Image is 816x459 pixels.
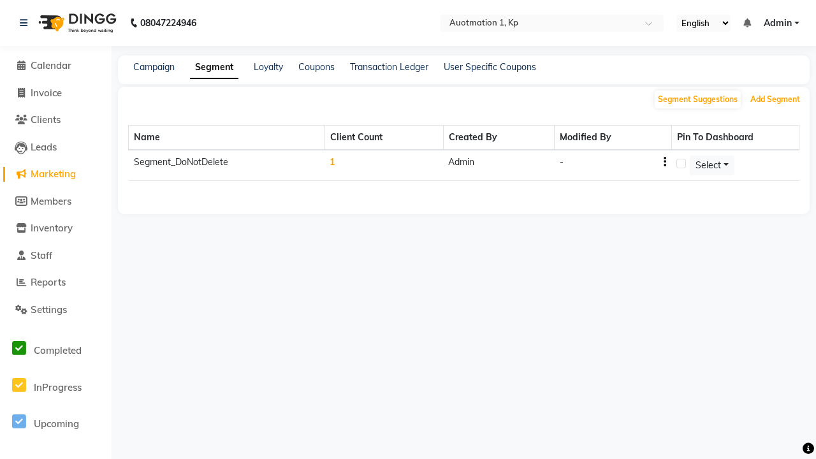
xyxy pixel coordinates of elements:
[655,91,741,108] button: Segment Suggestions
[324,126,443,150] th: Client Count
[443,126,555,150] th: Created By
[31,303,67,316] span: Settings
[31,249,52,261] span: Staff
[560,156,564,169] div: -
[129,126,325,150] th: Name
[133,61,175,73] a: Campaign
[3,221,108,236] a: Inventory
[3,59,108,73] a: Calendar
[555,126,672,150] th: Modified By
[31,87,62,99] span: Invoice
[3,86,108,101] a: Invoice
[31,141,57,153] span: Leads
[31,276,66,288] span: Reports
[31,195,71,207] span: Members
[31,113,61,126] span: Clients
[696,159,721,171] span: Select
[3,194,108,209] a: Members
[254,61,283,73] a: Loyalty
[350,61,428,73] a: Transaction Ledger
[3,249,108,263] a: Staff
[129,150,325,181] td: Segment_DoNotDelete
[3,275,108,290] a: Reports
[3,113,108,127] a: Clients
[747,91,803,108] button: Add Segment
[3,167,108,182] a: Marketing
[764,17,792,30] span: Admin
[190,56,238,79] a: Segment
[34,344,82,356] span: Completed
[34,381,82,393] span: InProgress
[324,150,443,181] td: 1
[443,150,555,181] td: Admin
[33,5,120,41] img: logo
[31,59,71,71] span: Calendar
[298,61,335,73] a: Coupons
[690,156,734,175] button: Select
[671,126,799,150] th: Pin To Dashboard
[31,222,73,234] span: Inventory
[140,5,196,41] b: 08047224946
[34,418,79,430] span: Upcoming
[31,168,76,180] span: Marketing
[3,140,108,155] a: Leads
[444,61,536,73] a: User Specific Coupons
[3,303,108,317] a: Settings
